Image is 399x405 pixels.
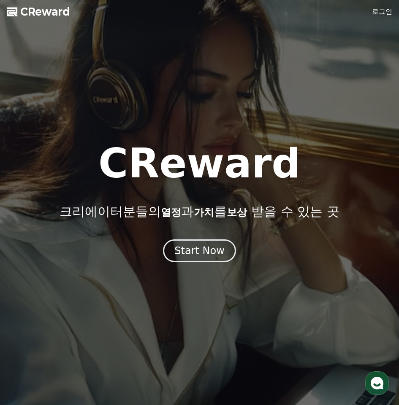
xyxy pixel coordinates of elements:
[163,248,236,256] a: Start Now
[60,204,339,219] p: 크리에이터분들의 과 를 받을 수 있는 곳
[227,207,247,218] span: 보상
[161,207,181,218] span: 열정
[174,244,225,257] div: Start Now
[20,5,70,19] span: CReward
[163,239,236,262] button: Start Now
[98,143,301,184] h1: CReward
[194,207,214,218] span: 가치
[7,5,70,19] a: CReward
[372,7,392,17] a: 로그인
